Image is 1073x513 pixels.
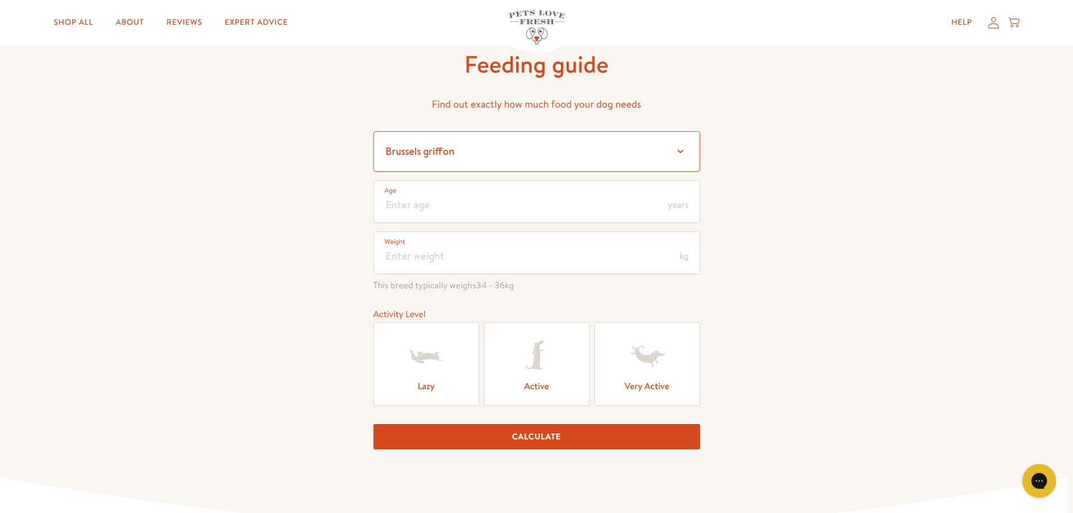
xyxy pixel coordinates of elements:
span: 34 - 36 [476,279,505,292]
div: Activity Level [373,307,700,322]
label: Age [385,185,397,196]
p: Find out exactly how much food your dog needs [373,96,700,113]
a: About [106,11,153,34]
a: Reviews [158,11,211,34]
img: Pets Love Fresh [509,10,565,44]
span: kg [679,252,688,261]
label: Weight [385,236,406,247]
button: Calculate [373,424,700,449]
iframe: Gorgias live chat messenger [1017,460,1062,502]
input: Enter weight [373,231,700,274]
a: Help [942,11,981,34]
a: Expert Advice [216,11,297,34]
label: Very Active [594,322,700,406]
input: Enter age [373,180,700,223]
label: Lazy [373,322,479,406]
label: Active [484,322,590,406]
a: Shop All [44,11,102,34]
span: years [668,200,688,209]
span: This breed typically weighs kg [373,278,700,293]
h1: Feeding guide [373,49,700,80]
